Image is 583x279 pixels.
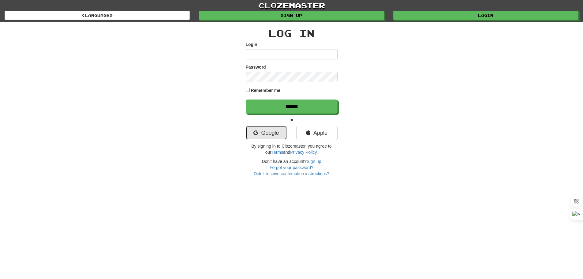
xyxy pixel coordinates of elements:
label: Remember me [251,87,280,93]
label: Login [246,41,257,47]
a: Sign up [199,11,384,20]
a: Sign up [307,159,321,164]
h2: Log In [246,28,338,38]
label: Password [246,64,266,70]
a: Languages [5,11,190,20]
a: Google [246,126,287,140]
div: Don't have an account? [246,158,338,177]
a: Didn't receive confirmation instructions? [254,171,329,176]
p: By signing in to Clozemaster, you agree to our and . [246,143,338,155]
a: Apple [296,126,338,140]
a: Forgot your password? [270,165,313,170]
a: Login [393,11,578,20]
a: Terms [271,150,283,155]
a: Privacy Policy [290,150,316,155]
p: or [246,117,338,123]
